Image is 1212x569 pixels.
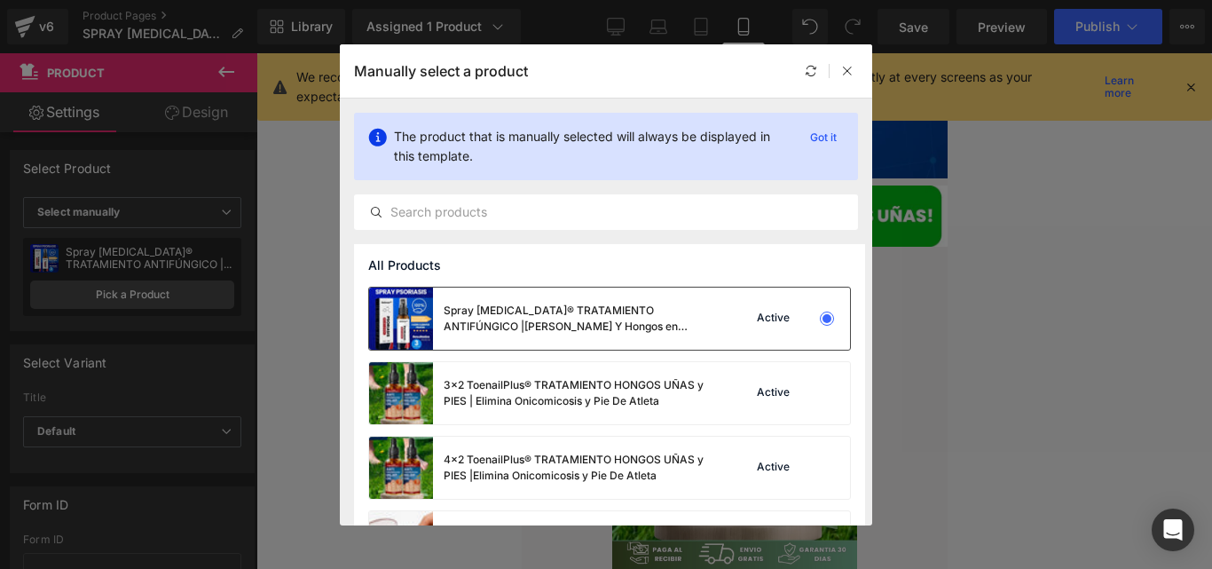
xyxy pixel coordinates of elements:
[91,209,335,516] img: ToenailPlus® TRATAMIENTO HONGOS UÑAS Y PIES | Elimina Onicomicosis Y Pie De Atleta
[354,244,865,287] div: All Products
[369,288,433,350] img: product-img
[369,362,433,424] img: product-img
[803,127,844,148] p: Got it
[355,202,857,223] input: Search products
[369,437,433,499] img: product-img
[444,303,710,335] div: Spray [MEDICAL_DATA]® TRATAMIENTO ANTIFÚNGICO |[PERSON_NAME] Y Hongos en [PERSON_NAME]
[753,312,793,326] div: Active
[394,127,789,166] p: The product that is manually selected will always be displayed in this template.
[753,386,793,400] div: Active
[1152,509,1194,551] div: Open Intercom Messenger
[354,62,528,80] p: Manually select a product
[444,452,710,484] div: 4x2 ToenailPlus® TRATAMIENTO HONGOS UÑAS y PIES |Elimina Onicomicosis y Pie De Atleta
[753,461,793,475] div: Active
[444,377,710,409] div: 3x2 ToenailPlus® TRATAMIENTO HONGOS UÑAS y PIES | Elimina Onicomicosis y Pie De Atleta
